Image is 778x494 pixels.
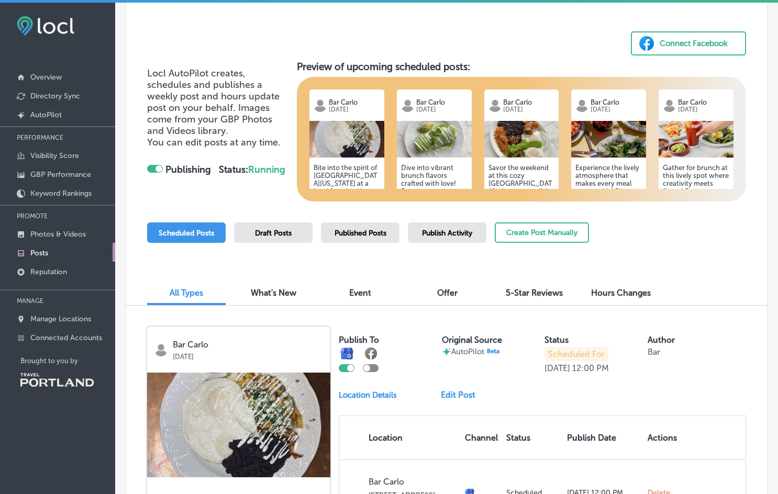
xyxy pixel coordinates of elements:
[314,99,327,112] img: logo
[248,164,285,175] span: Running
[591,98,642,106] p: Bar Carlo
[660,36,728,51] div: Connect Facebook
[416,98,468,106] p: Bar Carlo
[442,347,451,356] img: autopilot-icon
[30,92,80,100] p: Directory Sync
[30,151,79,160] p: Visibility Score
[575,164,642,282] h5: Experience the lively atmosphere that makes every meal memorable! Dive into inventive breakfast a...
[416,106,468,113] p: [DATE]
[484,347,503,355] img: Beta
[30,189,92,198] p: Keyword Rankings
[544,363,570,373] p: [DATE]
[544,347,608,361] p: Scheduled For
[442,335,502,345] label: Original Source
[251,288,296,298] span: What's New
[495,222,589,243] button: Create Post Manually
[572,363,609,373] p: 12:00 PM
[488,164,555,282] h5: Savor the weekend at this cozy [GEOGRAPHIC_DATA] where every dish tells a story! From delightful ...
[219,164,285,175] strong: Status:
[591,288,651,298] span: Hours Changes
[648,347,660,357] p: Bar
[484,121,559,158] img: 17549553041a0a18da-06dc-43ad-8638-a29502d829b0_2025-05-07.jpg
[663,99,676,112] img: logo
[147,68,280,137] span: Locl AutoPilot creates, schedules and publishes a weekly post and hours update post on your behal...
[159,229,214,238] span: Scheduled Posts
[451,347,503,356] p: AutoPilot
[30,73,62,82] p: Overview
[678,106,729,113] p: [DATE]
[339,416,461,459] th: Location
[441,390,484,400] a: Edit Post
[544,335,569,345] label: Status
[631,31,746,55] button: Connect Facebook
[314,164,380,282] h5: Bite into the spirit of [GEOGRAPHIC_DATA][US_STATE] at a local favorite. Here, flavors come alive...
[173,350,323,361] p: [DATE]
[30,315,91,323] p: Manage Locations
[401,164,468,282] h5: Dive into vibrant brunch flavors crafted with love! From [GEOGRAPHIC_DATA] to refreshing cocktail...
[503,106,554,113] p: [DATE]
[591,106,642,113] p: [DATE]
[461,416,502,459] th: Channel
[30,267,67,276] p: Reputation
[488,99,502,112] img: logo
[335,229,386,238] span: Published Posts
[30,249,48,257] p: Posts
[563,416,643,459] th: Publish Date
[349,288,371,298] span: Event
[401,99,414,112] img: logo
[397,121,472,158] img: 1754955315f7a0a46e-da04-4a35-b2d7-28ce1e23418f_2025-05-07.jpg
[502,416,563,459] th: Status
[648,335,675,345] label: Author
[663,164,729,282] h5: Gather for brunch at this lively spot where creativity meets flavor! From delectable chilaquiles ...
[339,335,379,345] label: Publish To
[165,164,211,175] strong: Publishing
[339,390,397,400] p: Location Details
[571,121,646,158] img: 1754985290d00fdf28-df3e-43d7-b784-058d3421fe64_2025-08-11.jpg
[30,333,102,342] p: Connected Accounts
[659,121,733,158] img: f2e2ff49-373d-4399-8434-3067f9eea651BarCarlo_RestaurantPhotoShoot_JoshCoenPhoto_-26.jpg
[147,137,281,148] span: You can edit posts at any time.
[255,229,292,238] span: Draft Posts
[30,110,62,119] p: AutoPilot
[17,16,74,36] img: fda3e92497d09a02dc62c9cd864e3231.png
[503,98,554,106] p: Bar Carlo
[147,373,330,477] img: 1754955299e8b55200-1000-4a03-ac33-d7563e0a0c37_2025-05-07.jpg
[30,230,86,239] p: Photos & Videos
[643,416,681,459] th: Actions
[20,373,94,387] img: Travel Portland
[329,98,380,106] p: Bar Carlo
[170,288,203,298] span: All Types
[154,343,168,356] img: logo
[309,121,384,158] img: 1754955299e8b55200-1000-4a03-ac33-d7563e0a0c37_2025-05-07.jpg
[506,288,563,298] span: 5-Star Reviews
[437,288,458,298] span: Offer
[173,340,323,350] p: Bar Carlo
[575,99,588,112] img: logo
[422,229,472,238] span: Publish Activity
[678,98,729,106] p: Bar Carlo
[20,357,115,365] p: Brought to you by
[297,61,746,73] h3: Preview of upcoming scheduled posts:
[329,106,380,113] p: [DATE]
[30,170,91,179] p: GBP Performance
[369,477,457,487] p: Bar Carlo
